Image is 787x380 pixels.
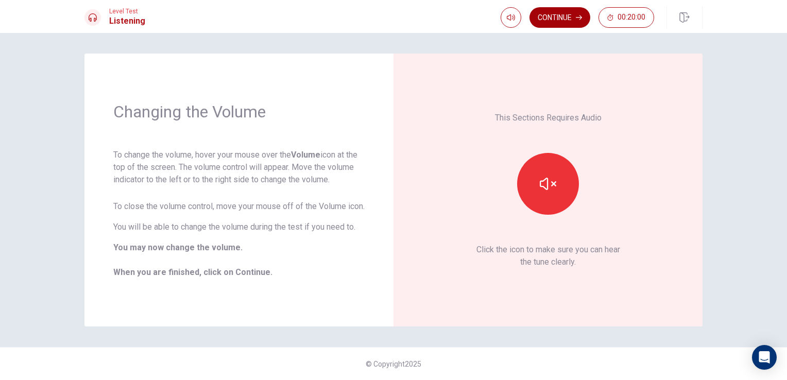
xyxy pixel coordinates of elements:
div: Open Intercom Messenger [752,345,777,370]
b: You may now change the volume. When you are finished, click on Continue. [113,243,272,277]
span: Level Test [109,8,145,15]
button: 00:20:00 [598,7,654,28]
span: 00:20:00 [618,13,645,22]
h1: Changing the Volume [113,101,365,122]
p: You will be able to change the volume during the test if you need to. [113,221,365,233]
h1: Listening [109,15,145,27]
p: To close the volume control, move your mouse off of the Volume icon. [113,200,365,213]
p: To change the volume, hover your mouse over the icon at the top of the screen. The volume control... [113,149,365,186]
p: Click the icon to make sure you can hear the tune clearly. [476,244,620,268]
button: Continue [529,7,590,28]
strong: Volume [291,150,320,160]
span: © Copyright 2025 [366,360,421,368]
p: This Sections Requires Audio [495,112,602,124]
